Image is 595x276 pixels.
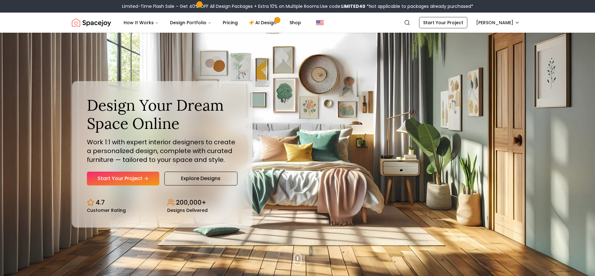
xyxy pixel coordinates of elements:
button: [PERSON_NAME] [472,17,523,28]
div: Limited-Time Flash Sale – Get 40% OFF All Design Packages + Extra 10% on Multiple Rooms. [122,3,473,9]
p: 200,000+ [176,198,206,207]
button: Design Portfolio [165,16,216,29]
h1: Design Your Dream Space Online [87,96,237,132]
a: Start Your Project [87,172,159,185]
nav: Global [72,13,523,33]
div: Design stats [87,193,237,213]
a: Start Your Project [419,17,467,28]
a: Shop [284,16,306,29]
span: Use code: [320,3,365,9]
small: Customer Rating [87,208,126,213]
a: Pricing [218,16,243,29]
b: LIMITED40 [341,3,365,9]
span: *Not applicable to packages already purchased* [365,3,473,9]
button: How It Works [119,16,164,29]
a: AI Design [244,16,283,29]
a: Spacejoy [72,16,111,29]
small: Designs Delivered [167,208,208,213]
img: United States [316,19,324,26]
img: Spacejoy Logo [72,16,111,29]
p: 4.7 [96,198,105,207]
a: Explore Designs [164,172,237,185]
p: Work 1:1 with expert interior designers to create a personalized design, complete with curated fu... [87,138,237,164]
nav: Main [119,16,306,29]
